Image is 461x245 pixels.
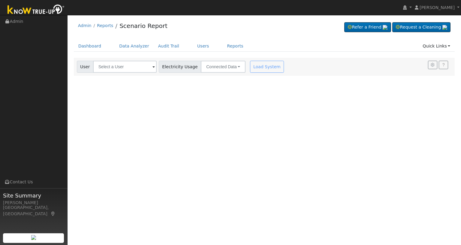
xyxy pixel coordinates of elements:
a: Scenario Report [119,22,167,29]
a: Audit Trail [154,41,184,52]
a: Request a Cleaning [392,22,450,32]
a: Data Analyzer [115,41,154,52]
span: Site Summary [3,191,64,200]
img: Know True-Up [5,3,68,17]
input: Select a User [93,61,157,73]
span: Electricity Usage [159,61,201,73]
a: Quick Links [418,41,455,52]
button: Settings [428,61,437,69]
a: Refer a Friend [344,22,391,32]
button: Connected Data [201,61,246,73]
div: [GEOGRAPHIC_DATA], [GEOGRAPHIC_DATA] [3,204,64,217]
a: Reports [223,41,248,52]
a: Help Link [439,61,448,69]
a: Reports [97,23,113,28]
a: Users [193,41,214,52]
a: Dashboard [74,41,106,52]
img: retrieve [383,25,387,30]
span: User [77,61,93,73]
span: [PERSON_NAME] [420,5,455,10]
a: Map [50,211,56,216]
div: [PERSON_NAME] [3,200,64,206]
img: retrieve [31,235,36,240]
img: retrieve [442,25,447,30]
a: Admin [78,23,92,28]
